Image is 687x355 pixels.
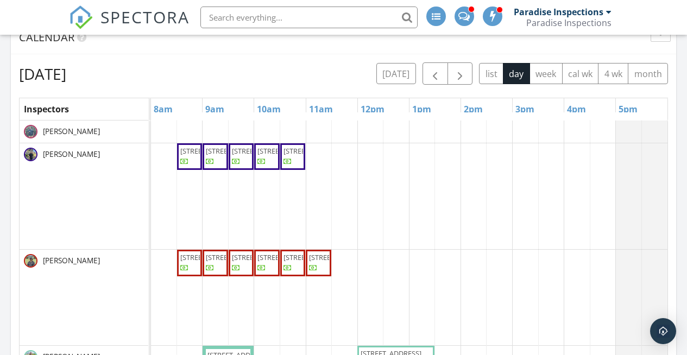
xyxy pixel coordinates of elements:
[232,146,293,156] span: [STREET_ADDRESS]
[69,15,190,37] a: SPECTORA
[24,125,37,138] img: img_9248.jpeg
[448,62,473,85] button: Next day
[24,103,69,115] span: Inspectors
[526,17,612,28] div: Paradise Inspections
[232,252,293,262] span: [STREET_ADDRESS]
[650,318,676,344] div: Open Intercom Messenger
[100,5,190,28] span: SPECTORA
[503,63,530,84] button: day
[283,252,344,262] span: [STREET_ADDRESS]
[616,100,640,118] a: 5pm
[479,63,503,84] button: list
[19,63,66,85] h2: [DATE]
[69,5,93,29] img: The Best Home Inspection Software - Spectora
[19,30,74,45] span: Calendar
[513,100,537,118] a: 3pm
[206,146,267,156] span: [STREET_ADDRESS]
[257,252,318,262] span: [STREET_ADDRESS]
[24,148,37,161] img: img_6208.jpeg
[461,100,486,118] a: 2pm
[530,63,563,84] button: week
[254,100,283,118] a: 10am
[41,149,102,160] span: [PERSON_NAME]
[200,7,418,28] input: Search everything...
[562,63,599,84] button: cal wk
[151,100,175,118] a: 8am
[180,146,241,156] span: [STREET_ADDRESS]
[409,100,434,118] a: 1pm
[514,7,603,17] div: Paradise Inspections
[309,252,370,262] span: [STREET_ADDRESS]
[41,255,102,266] span: [PERSON_NAME]
[423,62,448,85] button: Previous day
[41,126,102,137] span: [PERSON_NAME]
[24,254,37,268] img: img_1984.jpeg
[564,100,589,118] a: 4pm
[257,146,318,156] span: [STREET_ADDRESS]
[180,252,241,262] span: [STREET_ADDRESS]
[628,63,668,84] button: month
[306,100,336,118] a: 11am
[358,100,387,118] a: 12pm
[598,63,628,84] button: 4 wk
[376,63,416,84] button: [DATE]
[203,100,227,118] a: 9am
[283,146,344,156] span: [STREET_ADDRESS]
[206,252,267,262] span: [STREET_ADDRESS]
